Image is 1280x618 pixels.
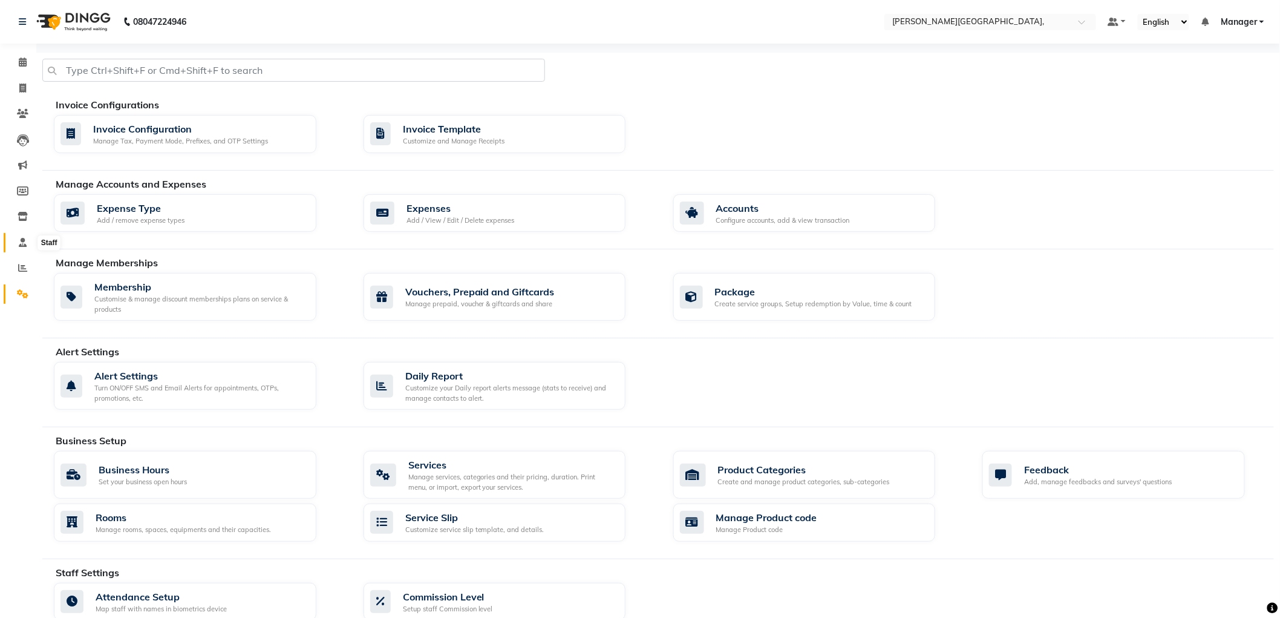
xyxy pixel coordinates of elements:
a: FeedbackAdd, manage feedbacks and surveys' questions [982,451,1274,499]
div: Add / View / Edit / Delete expenses [407,215,515,226]
a: Vouchers, Prepaid and GiftcardsManage prepaid, voucher & giftcards and share [364,273,655,321]
div: Manage Product code [716,510,817,525]
div: Daily Report [405,369,616,383]
div: Configure accounts, add & view transaction [716,215,850,226]
span: Manager [1221,16,1257,28]
div: Customize and Manage Receipts [403,136,505,146]
div: Add, manage feedbacks and surveys' questions [1024,477,1172,487]
div: Staff [38,236,60,251]
a: Manage Product codeManage Product code [673,504,965,542]
a: RoomsManage rooms, spaces, equipments and their capacities. [54,504,345,542]
a: Service SlipCustomize service slip template, and details. [364,504,655,542]
div: Expense Type [97,201,184,215]
div: Customize service slip template, and details. [405,525,544,535]
div: Invoice Configuration [93,122,268,136]
div: Manage Tax, Payment Mode, Prefixes, and OTP Settings [93,136,268,146]
div: Vouchers, Prepaid and Giftcards [405,284,555,299]
div: Manage Product code [716,525,817,535]
a: MembershipCustomise & manage discount memberships plans on service & products [54,273,345,321]
a: Alert SettingsTurn ON/OFF SMS and Email Alerts for appointments, OTPs, promotions, etc. [54,362,345,410]
div: Feedback [1024,462,1172,477]
a: ExpensesAdd / View / Edit / Delete expenses [364,194,655,232]
div: Product Categories [718,462,890,477]
div: Manage services, categories and their pricing, duration. Print menu, or import, export your servi... [408,472,616,492]
div: Services [408,458,616,472]
div: Accounts [716,201,850,215]
div: Turn ON/OFF SMS and Email Alerts for appointments, OTPs, promotions, etc. [94,383,307,403]
div: Invoice Template [403,122,505,136]
div: Expenses [407,201,515,215]
input: Type Ctrl+Shift+F or Cmd+Shift+F to search [42,59,545,82]
a: Daily ReportCustomize your Daily report alerts message (stats to receive) and manage contacts to ... [364,362,655,410]
div: Membership [94,280,307,294]
div: Rooms [96,510,271,525]
a: ServicesManage services, categories and their pricing, duration. Print menu, or import, export yo... [364,451,655,499]
div: Business Hours [99,462,187,477]
a: Expense TypeAdd / remove expense types [54,194,345,232]
b: 08047224946 [133,5,186,39]
div: Add / remove expense types [97,215,184,226]
div: Create service groups, Setup redemption by Value, time & count [715,299,912,309]
a: Invoice ConfigurationManage Tax, Payment Mode, Prefixes, and OTP Settings [54,115,345,153]
div: Attendance Setup [96,590,227,604]
a: Invoice TemplateCustomize and Manage Receipts [364,115,655,153]
div: Set your business open hours [99,477,187,487]
div: Alert Settings [94,369,307,383]
a: PackageCreate service groups, Setup redemption by Value, time & count [673,273,965,321]
div: Customise & manage discount memberships plans on service & products [94,294,307,314]
div: Map staff with names in biometrics device [96,604,227,614]
a: Product CategoriesCreate and manage product categories, sub-categories [673,451,965,499]
div: Manage rooms, spaces, equipments and their capacities. [96,525,271,535]
div: Customize your Daily report alerts message (stats to receive) and manage contacts to alert. [405,383,616,403]
div: Service Slip [405,510,544,525]
a: AccountsConfigure accounts, add & view transaction [673,194,965,232]
div: Manage prepaid, voucher & giftcards and share [405,299,555,309]
div: Setup staff Commission level [403,604,493,614]
div: Create and manage product categories, sub-categories [718,477,890,487]
a: Business HoursSet your business open hours [54,451,345,499]
img: logo [31,5,114,39]
div: Package [715,284,912,299]
div: Commission Level [403,590,493,604]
